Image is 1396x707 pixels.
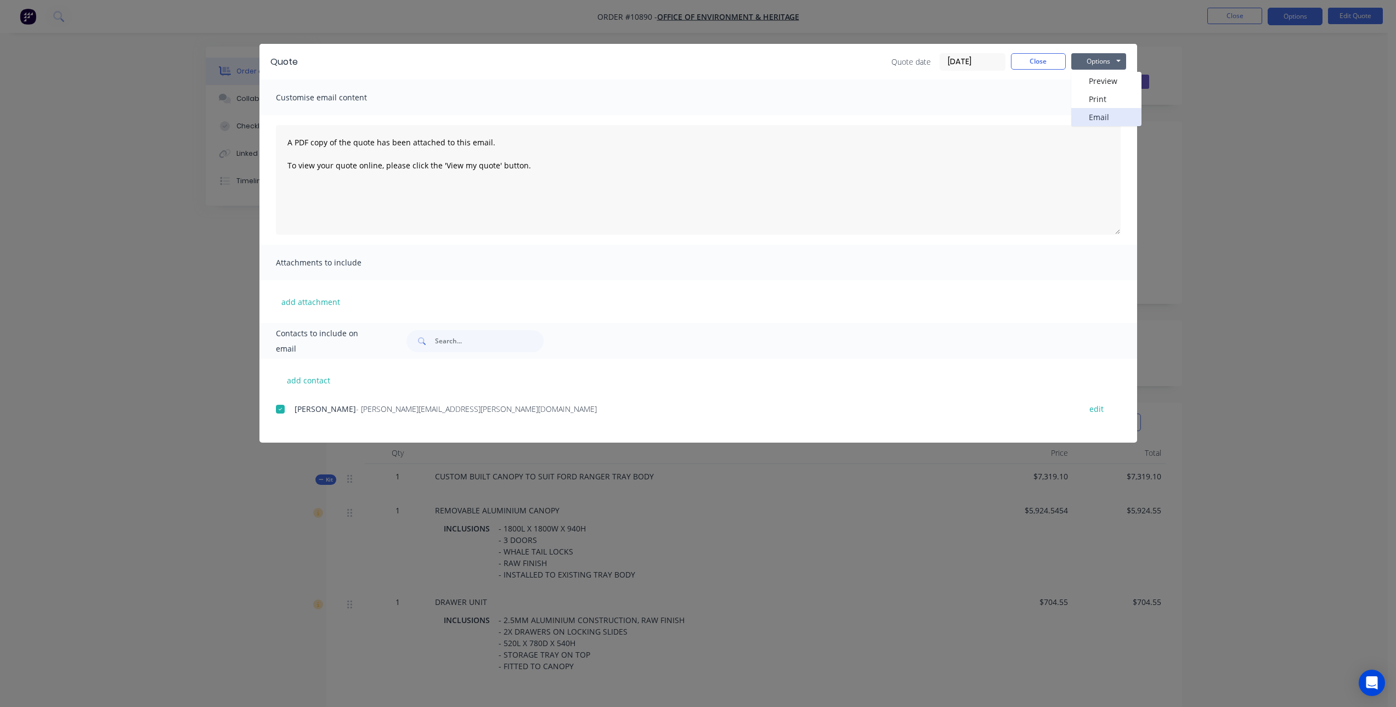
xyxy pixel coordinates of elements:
[276,293,346,310] button: add attachment
[1071,53,1126,70] button: Options
[276,255,397,270] span: Attachments to include
[1071,90,1141,108] button: Print
[356,404,597,414] span: - [PERSON_NAME][EMAIL_ADDRESS][PERSON_NAME][DOMAIN_NAME]
[1359,670,1385,696] div: Open Intercom Messenger
[1071,72,1141,90] button: Preview
[276,125,1121,235] textarea: A PDF copy of the quote has been attached to this email. To view your quote online, please click ...
[276,326,380,357] span: Contacts to include on email
[295,404,356,414] span: [PERSON_NAME]
[1083,401,1110,416] button: edit
[891,56,931,67] span: Quote date
[276,90,397,105] span: Customise email content
[435,330,544,352] input: Search...
[276,372,342,388] button: add contact
[270,55,298,69] div: Quote
[1071,108,1141,126] button: Email
[1011,53,1066,70] button: Close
